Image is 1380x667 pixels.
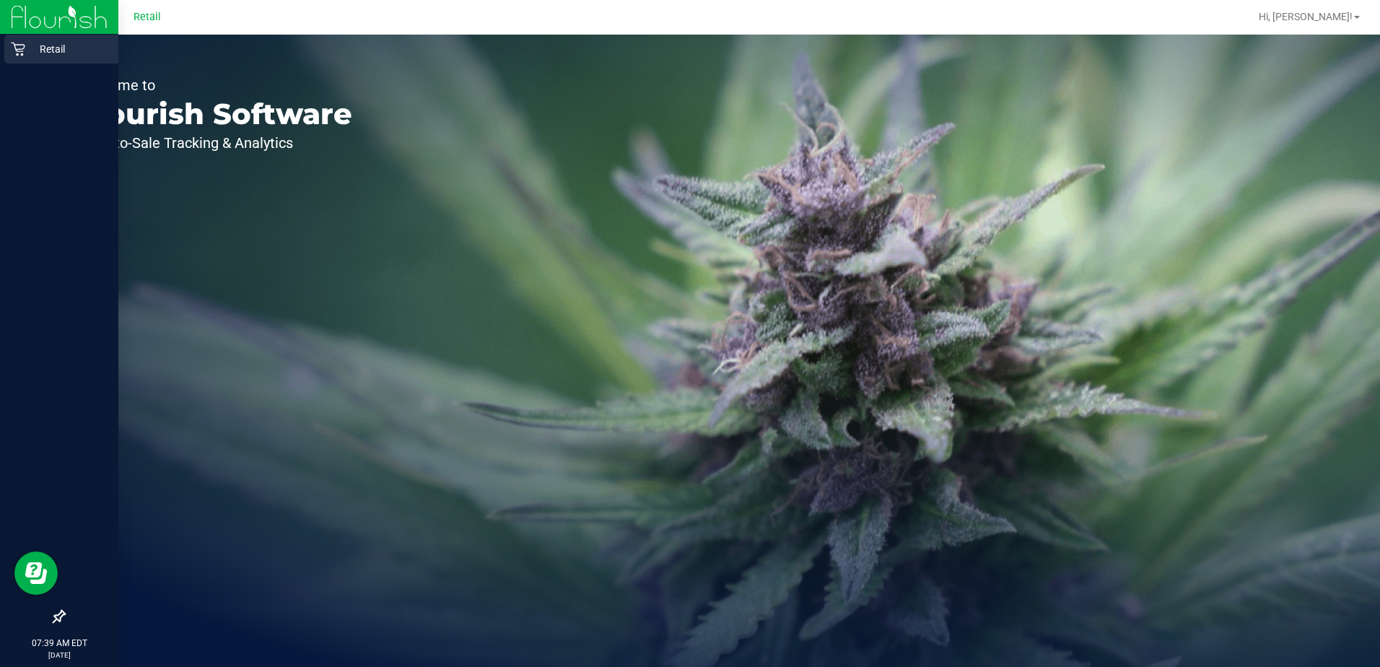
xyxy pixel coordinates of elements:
span: Hi, [PERSON_NAME]! [1259,11,1353,22]
iframe: Resource center [14,552,58,595]
p: 07:39 AM EDT [6,637,112,650]
p: [DATE] [6,650,112,661]
p: Retail [25,40,112,58]
p: Seed-to-Sale Tracking & Analytics [78,136,352,150]
span: Retail [134,11,161,23]
p: Flourish Software [78,100,352,128]
p: Welcome to [78,78,352,92]
inline-svg: Retail [11,42,25,56]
